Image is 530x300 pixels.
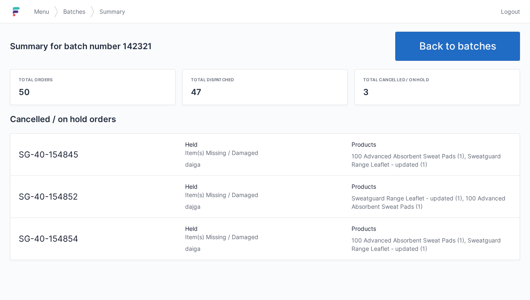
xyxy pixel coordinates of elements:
img: svg> [90,2,94,22]
a: Menu [29,4,54,19]
div: Held [182,182,348,211]
div: daiga [185,245,345,253]
div: Sweatguard Range Leaflet - updated (1), 100 Advanced Absorbent Sweat Pads (1) [352,194,511,211]
a: Back to batches [395,32,520,61]
div: Products [348,182,515,211]
div: Total orders [19,76,167,83]
span: Summary [99,7,125,16]
a: Batches [58,4,90,19]
div: Held [182,225,348,253]
img: logo-small.jpg [10,5,22,18]
div: Held [182,140,348,169]
div: 100 Advanced Absorbent Sweat Pads (1), Sweatguard Range Leaflet - updated (1) [352,152,511,169]
div: Total dispatched [191,76,339,83]
div: 100 Advanced Absorbent Sweat Pads (1), Sweatguard Range Leaflet - updated (1) [352,236,511,253]
span: Logout [501,7,520,16]
a: Logout [496,4,520,19]
div: Total cancelled / on hold [363,76,511,83]
div: 47 [191,86,339,98]
div: 50 [19,86,167,98]
div: Item(s) Missing / Damaged [185,233,345,241]
a: Summary [94,4,130,19]
span: Menu [34,7,49,16]
div: SG-40-154845 [15,149,182,161]
div: SG-40-154852 [15,191,182,203]
h2: Summary for batch number 142321 [10,40,389,52]
img: svg> [54,2,58,22]
div: 3 [363,86,511,98]
div: Item(s) Missing / Damaged [185,191,345,199]
div: daiga [185,160,345,169]
div: Products [348,140,515,169]
div: Item(s) Missing / Damaged [185,149,345,157]
div: Products [348,225,515,253]
div: dajga [185,202,345,211]
span: Batches [63,7,85,16]
h2: Cancelled / on hold orders [10,113,520,125]
div: SG-40-154854 [15,233,182,245]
